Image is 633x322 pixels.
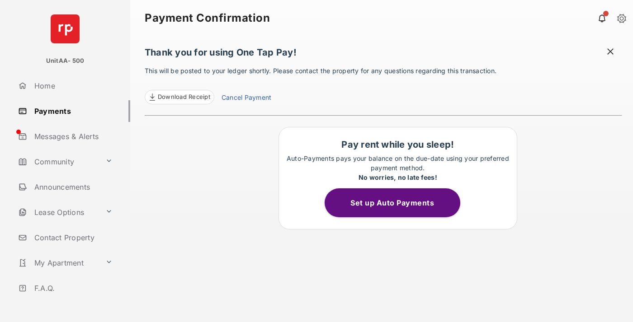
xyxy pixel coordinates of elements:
span: Download Receipt [158,93,210,102]
a: Set up Auto Payments [325,198,471,207]
a: Community [14,151,102,173]
p: This will be posted to your ledger shortly. Please contact the property for any questions regardi... [145,66,622,104]
a: Download Receipt [145,90,214,104]
h1: Thank you for using One Tap Pay! [145,47,622,62]
a: Home [14,75,130,97]
p: UnitAA- 500 [46,56,85,65]
button: Set up Auto Payments [325,188,460,217]
a: Messages & Alerts [14,126,130,147]
a: F.A.Q. [14,277,130,299]
strong: Payment Confirmation [145,13,270,23]
a: My Apartment [14,252,102,274]
div: No worries, no late fees! [283,173,512,182]
a: Cancel Payment [222,93,271,104]
a: Contact Property [14,227,130,248]
a: Announcements [14,176,130,198]
a: Lease Options [14,201,102,223]
p: Auto-Payments pays your balance on the due-date using your preferred payment method. [283,154,512,182]
img: svg+xml;base64,PHN2ZyB4bWxucz0iaHR0cDovL3d3dy53My5vcmcvMjAwMC9zdmciIHdpZHRoPSI2NCIgaGVpZ2h0PSI2NC... [51,14,80,43]
h1: Pay rent while you sleep! [283,139,512,150]
a: Payments [14,100,130,122]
